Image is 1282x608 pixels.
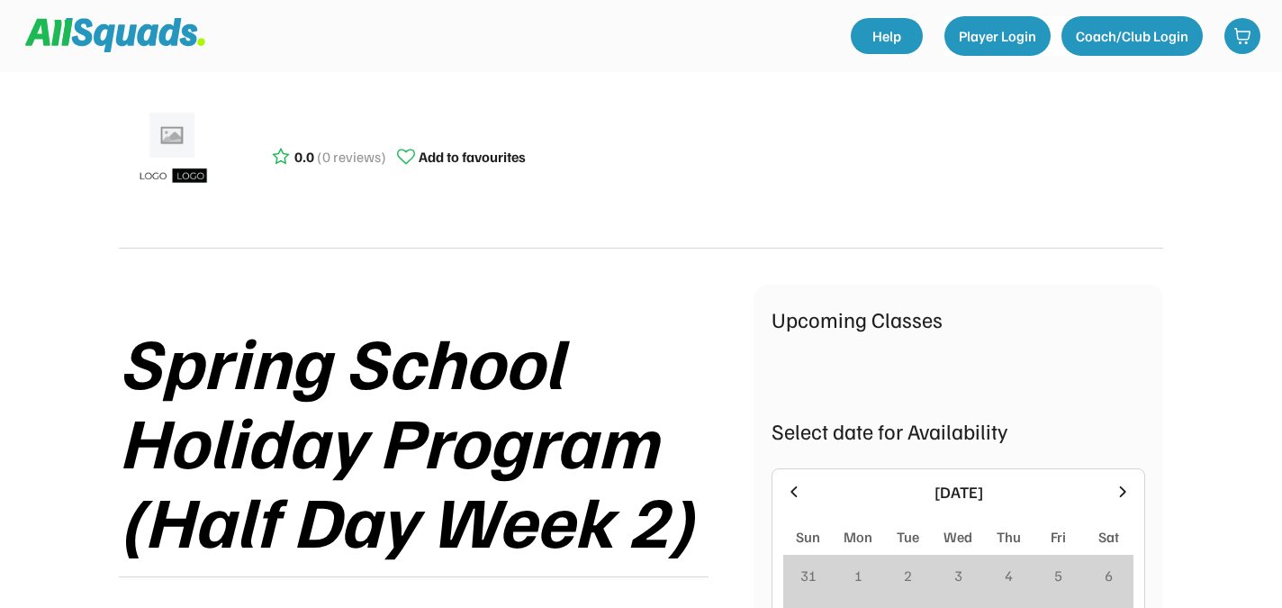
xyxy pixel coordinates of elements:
[954,565,962,586] div: 3
[119,321,754,558] div: Spring School Holiday Program (Half Day Week 2)
[1005,565,1013,586] div: 4
[128,106,218,196] img: ui-kit-placeholders-product-5_1200x.webp
[772,303,1145,335] div: Upcoming Classes
[419,146,526,168] div: Add to favourites
[897,526,919,548] div: Tue
[1105,565,1113,586] div: 6
[1233,27,1251,45] img: shopping-cart-01%20%281%29.svg
[844,526,872,548] div: Mon
[944,16,1051,56] button: Player Login
[854,565,862,586] div: 1
[904,565,912,586] div: 2
[943,526,972,548] div: Wed
[772,414,1145,447] div: Select date for Availability
[800,565,817,586] div: 31
[851,18,923,54] a: Help
[25,18,205,52] img: Squad%20Logo.svg
[1054,565,1062,586] div: 5
[1061,16,1203,56] button: Coach/Club Login
[294,146,314,168] div: 0.0
[317,146,386,168] div: (0 reviews)
[997,526,1021,548] div: Thu
[814,480,1103,504] div: [DATE]
[796,526,820,548] div: Sun
[1051,526,1066,548] div: Fri
[1098,526,1119,548] div: Sat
